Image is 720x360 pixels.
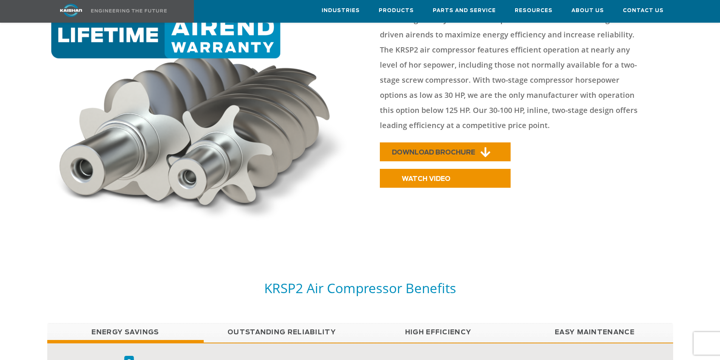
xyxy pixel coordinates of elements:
span: Resources [515,6,553,15]
a: Resources [515,0,553,21]
h5: KRSP2 Air Compressor Benefits [47,280,673,297]
a: Parts and Service [433,0,496,21]
a: Industries [322,0,360,21]
span: Contact Us [623,6,664,15]
a: Outstanding Reliability [204,323,360,342]
a: Products [379,0,414,21]
a: About Us [571,0,604,21]
a: Contact Us [623,0,664,21]
span: Parts and Service [433,6,496,15]
span: DOWNLOAD BROCHURE [392,149,475,156]
img: Engineering the future [91,9,167,12]
img: warranty [47,12,356,227]
a: WATCH VIDEO [380,169,511,188]
a: DOWNLOAD BROCHURE [380,142,511,161]
img: kaishan logo [43,4,99,17]
a: High Efficiency [360,323,517,342]
span: About Us [571,6,604,15]
span: WATCH VIDEO [402,176,451,182]
a: Easy Maintenance [517,323,673,342]
a: Energy Savings [47,323,204,342]
p: A two-stage rotary screw air compressor contains two sets of gear-driven airends to maximize ener... [380,12,647,133]
span: Products [379,6,414,15]
span: Industries [322,6,360,15]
